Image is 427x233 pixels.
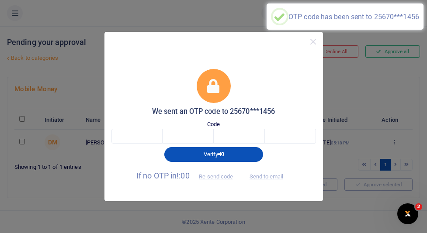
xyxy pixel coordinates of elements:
span: If no OTP in [136,171,240,180]
iframe: Intercom live chat [397,203,418,224]
h5: We sent an OTP code to 25670***1456 [111,107,316,116]
button: Close [307,35,319,48]
div: OTP code has been sent to 25670***1456 [288,13,419,21]
label: Code [207,120,220,129]
span: 2 [415,203,422,210]
span: !:00 [177,171,189,180]
button: Verify [164,147,263,162]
